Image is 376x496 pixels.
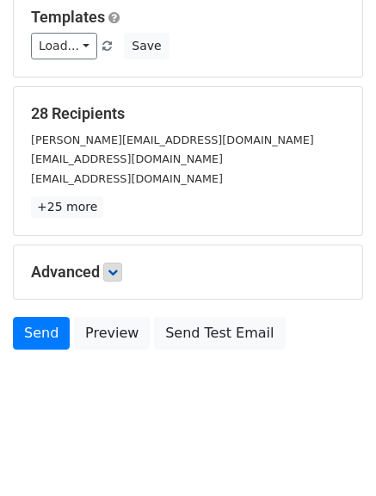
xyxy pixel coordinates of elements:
[31,8,105,26] a: Templates
[290,413,376,496] iframe: Chat Widget
[31,152,223,165] small: [EMAIL_ADDRESS][DOMAIN_NAME]
[31,196,103,218] a: +25 more
[13,317,70,350] a: Send
[31,172,223,185] small: [EMAIL_ADDRESS][DOMAIN_NAME]
[74,317,150,350] a: Preview
[124,33,169,59] button: Save
[31,104,345,123] h5: 28 Recipients
[154,317,285,350] a: Send Test Email
[31,263,345,282] h5: Advanced
[31,33,97,59] a: Load...
[31,133,314,146] small: [PERSON_NAME][EMAIL_ADDRESS][DOMAIN_NAME]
